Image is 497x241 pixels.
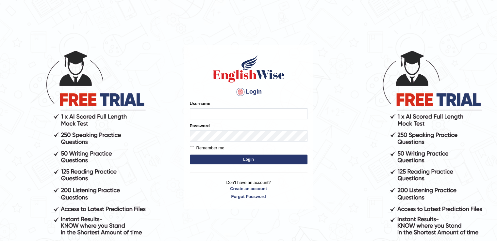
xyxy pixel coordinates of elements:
p: Don't have an account? [190,179,307,200]
input: Remember me [190,146,194,150]
label: Remember me [190,145,224,151]
h4: Login [190,87,307,97]
img: Logo of English Wise sign in for intelligent practice with AI [211,54,286,83]
label: Username [190,100,210,107]
a: Forgot Password [190,193,307,200]
label: Password [190,123,210,129]
a: Create an account [190,186,307,192]
button: Login [190,155,307,164]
